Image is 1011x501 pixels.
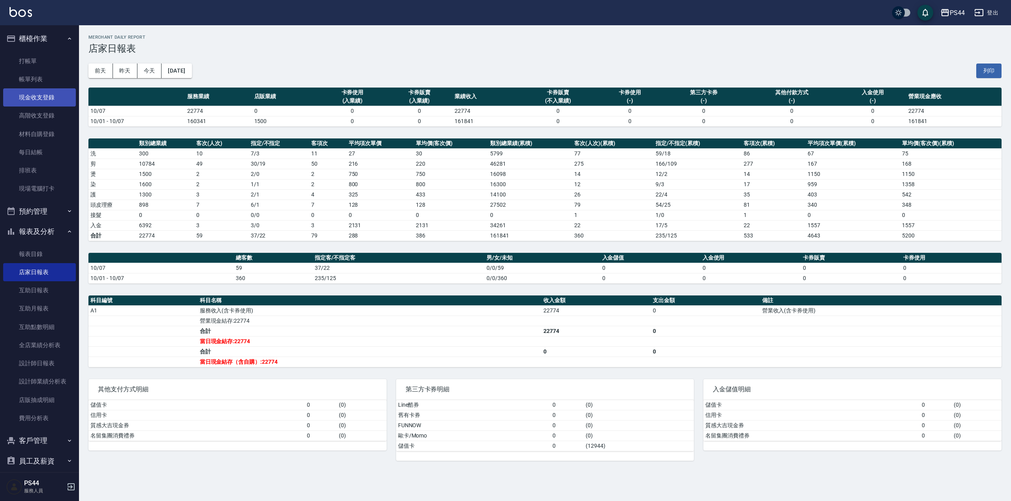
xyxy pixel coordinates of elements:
td: 1500 [252,116,319,126]
button: PS44 [937,5,968,21]
a: 排班表 [3,161,76,179]
td: 275 [572,159,654,169]
th: 單均價(客次價)(累積) [900,138,1002,149]
a: 互助月報表 [3,299,76,318]
a: 店販抽成明細 [3,391,76,409]
td: 0 [347,210,414,220]
button: 登出 [971,6,1002,20]
td: 10/07 [88,106,185,116]
td: ( 0 ) [337,430,387,441]
td: 合計 [198,346,542,357]
div: PS44 [950,8,965,18]
h3: 店家日報表 [88,43,1002,54]
button: 前天 [88,64,113,78]
th: 入金儲值 [600,253,701,263]
td: 161841 [488,230,572,241]
th: 營業現金應收 [906,88,1002,106]
th: 卡券使用 [901,253,1002,263]
th: 卡券販賣 [801,253,901,263]
td: 35 [742,189,806,200]
td: 348 [900,200,1002,210]
td: 300 [137,148,194,159]
td: 儲值卡 [703,400,920,410]
a: 店家日報表 [3,263,76,281]
td: 信用卡 [88,410,305,420]
td: 360 [234,273,313,283]
td: 22774 [541,305,651,316]
table: a dense table [88,138,1002,241]
td: 288 [347,230,414,241]
td: 2 [194,179,248,189]
td: 7 [309,200,346,210]
span: 第三方卡券明細 [406,385,685,393]
td: 0/0/59 [485,263,600,273]
td: 合計 [198,326,542,336]
td: 0 [920,410,952,420]
span: 入金儲值明細 [713,385,992,393]
td: 質感大吉現金券 [88,420,305,430]
td: 34261 [488,220,572,230]
div: 卡券使用 [598,88,661,97]
td: ( 0 ) [584,400,694,410]
td: 1557 [806,220,900,230]
td: 59 [234,263,313,273]
td: 30 / 19 [249,159,310,169]
td: 0 [309,210,346,220]
td: 340 [806,200,900,210]
td: 2 [309,179,346,189]
img: Person [6,479,22,495]
th: 客次(人次) [194,138,248,149]
td: 3 [194,189,248,200]
td: FUNNOW [396,420,551,430]
td: ( 0 ) [337,410,387,420]
button: 預約管理 [3,201,76,222]
a: 現金收支登錄 [3,88,76,107]
td: 16098 [488,169,572,179]
td: 10784 [137,159,194,169]
td: 161841 [906,116,1002,126]
th: 類別總業績(累積) [488,138,572,149]
td: 2 [194,169,248,179]
div: (-) [842,97,904,105]
td: 7 [194,200,248,210]
td: 533 [742,230,806,241]
div: (不入業績) [522,97,595,105]
td: 剪 [88,159,137,169]
td: 0 [551,420,584,430]
td: 54 / 25 [654,200,741,210]
td: 0 [414,210,488,220]
td: 0 [520,116,597,126]
td: 0 [663,106,744,116]
th: 客次(人次)(累積) [572,138,654,149]
div: 卡券販賣 [522,88,595,97]
table: a dense table [396,400,694,451]
span: 其他支付方式明細 [98,385,377,393]
table: a dense table [88,295,1002,367]
td: 3 [194,220,248,230]
th: 客項次(累積) [742,138,806,149]
div: 其他付款方式 [746,88,838,97]
th: 業績收入 [453,88,519,106]
a: 高階收支登錄 [3,107,76,125]
table: a dense table [703,400,1002,441]
td: 16300 [488,179,572,189]
td: 22774 [185,106,252,116]
td: 10 [194,148,248,159]
div: (入業績) [388,97,451,105]
td: 750 [347,169,414,179]
td: 1150 [900,169,1002,179]
button: [DATE] [162,64,192,78]
td: 386 [414,230,488,241]
td: 0/0/360 [485,273,600,283]
td: 合計 [88,230,137,241]
th: 單均價(客次價) [414,138,488,149]
div: 卡券販賣 [388,88,451,97]
td: 0 [137,210,194,220]
button: 今天 [137,64,162,78]
td: A1 [88,305,198,316]
td: 12 [572,179,654,189]
td: 1557 [900,220,1002,230]
td: 11 [309,148,346,159]
td: 儲值卡 [396,441,551,451]
a: 設計師日報表 [3,354,76,372]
